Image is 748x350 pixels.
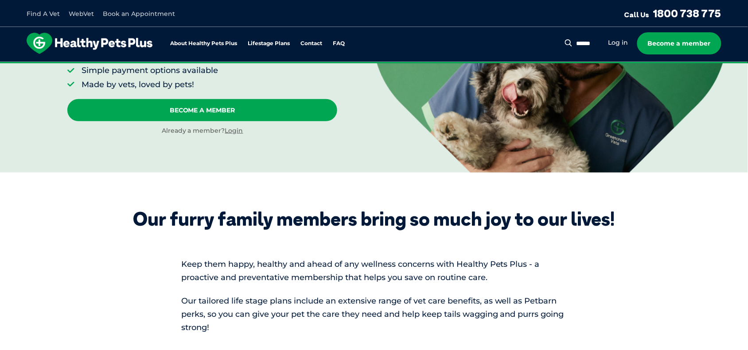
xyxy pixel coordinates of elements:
[133,208,615,230] div: Our furry family members bring so much joy to our lives!
[69,10,94,18] a: WebVet
[103,10,175,18] a: Book an Appointment
[181,259,540,282] span: Keep them happy, healthy and ahead of any wellness concerns with Healthy Pets Plus - a proactive ...
[27,10,60,18] a: Find A Vet
[563,38,574,47] button: Search
[248,41,290,46] a: Lifestage Plans
[181,296,564,332] span: Our tailored life stage plans include an extensive range of vet care benefits, as well as Petbarn...
[624,7,721,20] a: Call Us1800 738 775
[209,62,540,70] span: Proactive, preventative wellness program designed to keep your pet healthier and happier for longer
[170,41,237,46] a: About Healthy Pets Plus
[608,38,628,47] a: Log in
[67,99,337,121] a: Become A Member
[624,10,650,19] span: Call Us
[225,127,243,135] a: Login
[333,41,345,46] a: FAQ
[82,79,229,90] li: Made by vets, loved by pets!
[300,41,322,46] a: Contact
[27,33,152,54] img: hpp-logo
[67,127,337,135] div: Already a member?
[82,65,229,76] li: Simple payment options available
[637,32,721,54] a: Become a member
